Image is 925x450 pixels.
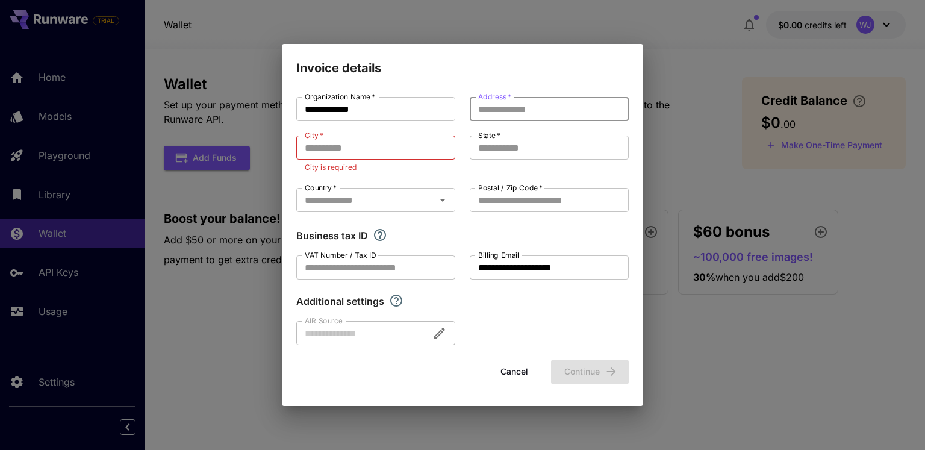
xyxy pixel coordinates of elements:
label: Organization Name [305,92,375,102]
p: Business tax ID [296,228,368,243]
label: Billing Email [478,250,519,260]
p: City is required [305,161,447,173]
button: Cancel [487,360,541,384]
label: VAT Number / Tax ID [305,250,376,260]
label: AIR Source [305,316,342,326]
h2: Invoice details [282,44,643,78]
label: Postal / Zip Code [478,183,543,193]
label: City [305,130,323,140]
p: Additional settings [296,294,384,308]
label: Country [305,183,337,193]
label: State [478,130,500,140]
label: Address [478,92,511,102]
button: Open [434,192,451,208]
svg: Explore additional customization settings [389,293,403,308]
svg: If you are a business tax registrant, please enter your business tax ID here. [373,228,387,242]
